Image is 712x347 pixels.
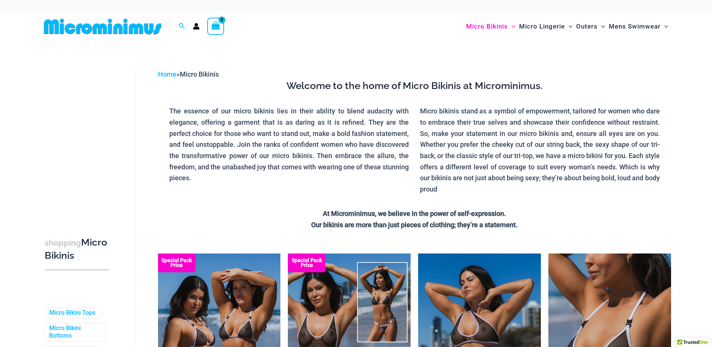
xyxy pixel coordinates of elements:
[288,258,325,268] b: Special Pack Price
[180,70,219,78] span: Micro Bikinis
[207,18,224,35] a: View Shopping Cart, empty
[609,17,661,36] span: Mens Swimwear
[598,17,605,36] span: Menu Toggle
[45,63,112,213] iframe: TrustedSite Certified
[519,17,565,36] span: Micro Lingerie
[311,221,518,229] strong: Our bikinis are more than just pieces of clothing; they’re a statement.
[158,70,219,78] span: »
[158,258,196,268] b: Special Pack Price
[466,17,508,36] span: Micro Bikinis
[49,309,95,317] a: Micro Bikini Tops
[576,17,598,36] span: Outers
[193,23,200,30] a: Account icon link
[179,22,185,31] a: Search icon link
[158,70,176,78] a: Home
[164,80,665,92] h3: Welcome to the home of Micro Bikinis at Microminimus.
[323,210,506,217] strong: At Microminimus, we believe in the power of self-expression.
[508,17,515,36] span: Menu Toggle
[661,17,668,36] span: Menu Toggle
[420,106,660,195] p: Micro bikinis stand as a symbol of empowerment, tailored for women who dare to embrace their true...
[45,236,109,262] h3: Micro Bikinis
[49,324,100,340] a: Micro Bikini Bottoms
[169,106,409,184] p: The essence of our micro bikinis lies in their ability to blend audacity with elegance, offering ...
[574,15,607,38] a: OutersMenu ToggleMenu Toggle
[45,238,81,247] span: shopping
[464,15,517,38] a: Micro BikinisMenu ToggleMenu Toggle
[463,14,671,39] nav: Site Navigation
[607,15,670,38] a: Mens SwimwearMenu ToggleMenu Toggle
[565,17,572,36] span: Menu Toggle
[517,15,574,38] a: Micro LingerieMenu ToggleMenu Toggle
[41,18,164,35] img: MM SHOP LOGO FLAT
